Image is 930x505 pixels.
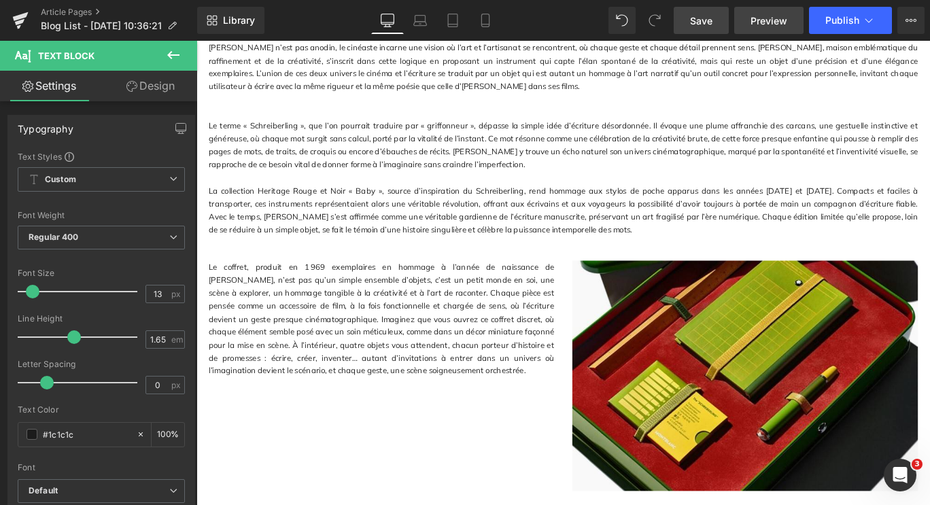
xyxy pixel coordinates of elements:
a: New Library [197,7,264,34]
p: La collection Heritage Rouge et Noir « Baby », source d’inspiration du Schreiberling, rend hommag... [14,161,809,220]
span: Publish [825,15,859,26]
div: Letter Spacing [18,360,185,369]
div: Typography [18,116,73,135]
a: Desktop [371,7,404,34]
a: Design [101,71,200,101]
div: Text Color [18,405,185,415]
button: Redo [641,7,668,34]
div: Line Height [18,314,185,324]
button: More [897,7,925,34]
span: em [171,335,183,344]
a: Tablet [436,7,469,34]
span: Text Block [38,50,94,61]
span: Save [690,14,712,28]
span: px [171,290,183,298]
i: Default [29,485,58,497]
span: px [171,381,183,389]
iframe: Intercom live chat [884,459,916,491]
span: Blog List - [DATE] 10:36:21 [41,20,162,31]
span: 3 [912,459,923,470]
a: Mobile [469,7,502,34]
b: Custom [45,174,76,186]
div: Font Weight [18,211,185,220]
button: Publish [809,7,892,34]
div: % [152,423,184,447]
button: Undo [608,7,636,34]
div: Font Size [18,268,185,278]
input: Color [43,427,130,442]
a: Article Pages [41,7,197,18]
span: Library [223,14,255,27]
a: Laptop [404,7,436,34]
b: Regular 400 [29,232,79,242]
a: Preview [734,7,804,34]
div: Text Styles [18,151,185,162]
span: Le coffret, produit en 1 969 exemplaires en hommage à l’année de naissance de [PERSON_NAME], n’es... [14,248,401,376]
div: Font [18,463,185,472]
span: Preview [751,14,787,28]
p: Le terme « Schreiberling », que l’on pourrait traduire par « griffonneur », dépasse la simple idé... [14,88,809,147]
